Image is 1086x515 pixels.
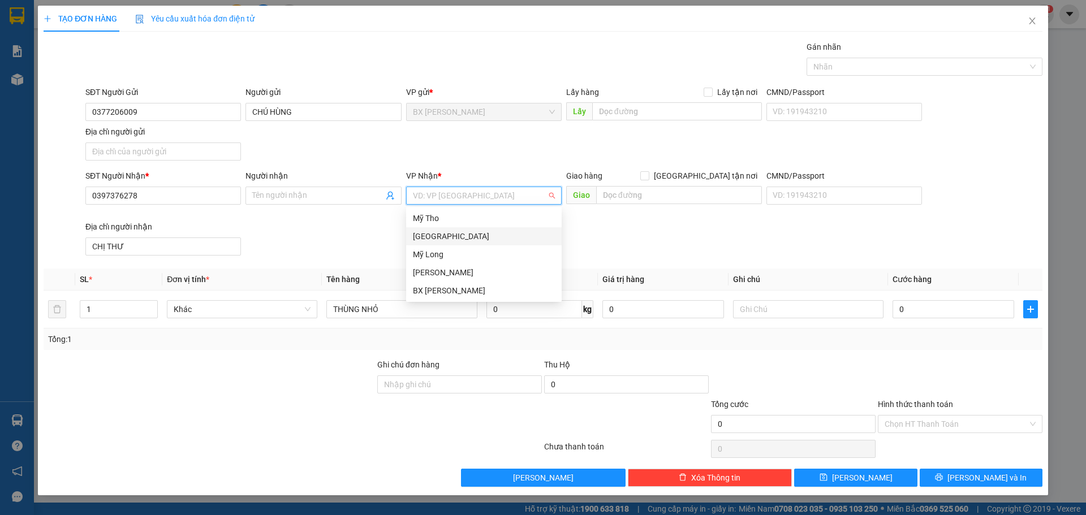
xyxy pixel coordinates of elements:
[832,471,893,484] span: [PERSON_NAME]
[406,245,562,263] div: Mỹ Long
[106,73,148,85] span: Chưa thu
[85,86,241,98] div: SĐT Người Gửi
[85,170,241,182] div: SĐT Người Nhận
[135,15,144,24] img: icon
[691,471,740,484] span: Xóa Thông tin
[108,49,223,64] div: 0934222244
[544,360,570,369] span: Thu Hộ
[920,469,1042,487] button: printer[PERSON_NAME] và In
[566,171,602,180] span: Giao hàng
[596,186,762,204] input: Dọc đường
[48,300,66,318] button: delete
[628,469,792,487] button: deleteXóa Thông tin
[543,440,710,460] div: Chưa thanh toán
[174,301,311,318] span: Khác
[729,269,888,291] th: Ghi chú
[326,300,477,318] input: VD: Bàn, Ghế
[766,86,922,98] div: CMND/Passport
[10,37,100,50] div: CHÚ HÙNG
[935,473,943,482] span: printer
[1024,305,1037,314] span: plus
[566,102,592,120] span: Lấy
[807,42,841,51] label: Gán nhãn
[406,171,438,180] span: VP Nhận
[85,220,241,233] div: Địa chỉ người nhận
[326,275,360,284] span: Tên hàng
[947,471,1027,484] span: [PERSON_NAME] và In
[566,186,596,204] span: Giao
[602,300,724,318] input: 0
[794,469,917,487] button: save[PERSON_NAME]
[406,86,562,98] div: VP gửi
[48,333,419,345] div: Tổng: 1
[10,10,100,37] div: BX [PERSON_NAME]
[413,103,555,120] span: BX Cao Lãnh
[108,10,135,21] span: Nhận:
[108,10,223,35] div: [GEOGRAPHIC_DATA]
[592,102,762,120] input: Dọc đường
[1023,300,1038,318] button: plus
[649,170,762,182] span: [GEOGRAPHIC_DATA] tận nơi
[513,471,574,484] span: [PERSON_NAME]
[167,275,209,284] span: Đơn vị tính
[820,473,828,482] span: save
[85,142,241,161] input: Địa chỉ của người gửi
[44,15,51,23] span: plus
[135,14,255,23] span: Yêu cầu xuất hóa đơn điện tử
[377,360,439,369] label: Ghi chú đơn hàng
[413,248,555,261] div: Mỹ Long
[878,400,953,409] label: Hình thức thanh toán
[10,50,100,66] div: 0377206009
[377,375,542,393] input: Ghi chú đơn hàng
[733,300,884,318] input: Ghi Chú
[713,86,762,98] span: Lấy tận nơi
[406,206,562,219] div: Văn phòng không hợp lệ
[406,227,562,245] div: Sài Gòn
[10,11,27,23] span: Gửi:
[245,170,401,182] div: Người nhận
[406,282,562,300] div: BX Cao Lãnh
[413,212,555,224] div: Mỹ Tho
[44,14,117,23] span: TẠO ĐƠN HÀNG
[85,237,241,256] input: Địa chỉ của người nhận
[413,230,555,243] div: [GEOGRAPHIC_DATA]
[245,86,401,98] div: Người gửi
[108,35,223,49] div: [PERSON_NAME]
[413,284,555,297] div: BX [PERSON_NAME]
[582,300,593,318] span: kg
[893,275,932,284] span: Cước hàng
[711,400,748,409] span: Tổng cước
[406,209,562,227] div: Mỹ Tho
[386,191,395,200] span: user-add
[1016,6,1048,37] button: Close
[85,125,241,138] div: Địa chỉ người gửi
[602,275,644,284] span: Giá trị hàng
[566,88,599,97] span: Lấy hàng
[1028,16,1037,25] span: close
[766,170,922,182] div: CMND/Passport
[461,469,626,487] button: [PERSON_NAME]
[80,275,89,284] span: SL
[413,266,555,279] div: [PERSON_NAME]
[679,473,687,482] span: delete
[406,263,562,282] div: Cao Lãnh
